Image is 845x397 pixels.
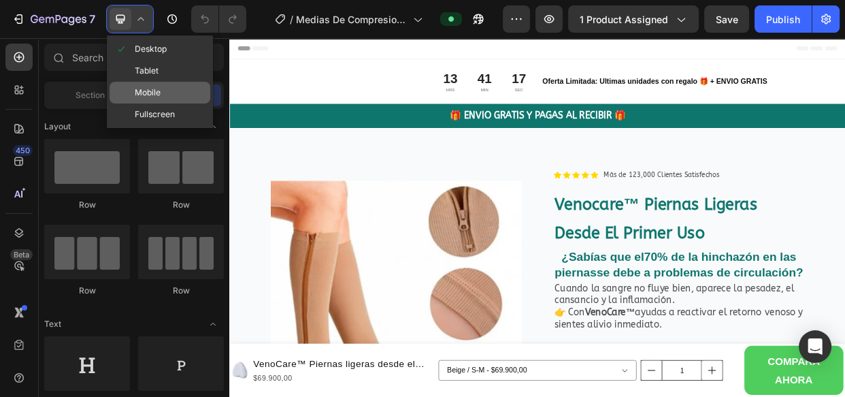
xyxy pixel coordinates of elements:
[44,199,130,211] div: Row
[328,65,347,72] p: MIN
[496,175,650,189] p: Más de 123,000 Clientes Satisfechos
[135,86,161,99] span: Mobile
[191,5,246,33] div: Undo/Redo
[296,12,408,27] span: Medias De Compresion Anti Varices Cremallera
[76,89,105,101] span: Section
[5,5,101,33] button: 7
[766,12,800,27] div: Publish
[431,281,751,319] strong: 70% de la hinchazón en las piernas
[568,5,699,33] button: 1 product assigned
[755,5,812,33] button: Publish
[374,43,393,65] div: 17
[135,64,159,78] span: Tablet
[471,356,537,371] strong: VenoCare™
[44,121,71,133] span: Layout
[431,324,761,356] p: Cuando la sangre no fluye bien, aparece la pesadez, el cansancio y la inflamación.
[580,12,668,27] span: 1 product assigned
[431,281,761,321] p: ¿Sabías que el se debe a problemas de circulación?
[1,94,815,112] p: 🎁 ENVIO GRATIS Y PAGAS AL RECIBIR 🎁
[429,200,762,279] h1: venocare™ piernas ligeras desde el primer uso
[799,330,831,363] div: Open Intercom Messenger
[138,285,224,297] div: Row
[704,5,749,33] button: Save
[283,43,302,65] div: 13
[716,14,738,25] span: Save
[138,199,224,211] div: Row
[44,285,130,297] div: Row
[13,145,33,156] div: 450
[229,38,845,397] iframe: Design area
[10,249,33,260] div: Beta
[44,318,61,330] span: Text
[328,43,347,65] div: 41
[202,313,224,335] span: Toggle open
[290,12,293,27] span: /
[135,42,167,56] span: Desktop
[374,65,393,72] p: SEC
[202,116,224,138] span: Toggle open
[89,11,95,27] p: 7
[135,108,175,121] span: Fullscreen
[414,50,815,65] p: Oferta Limitada: Ultimas unidades con regalo 🎁 + ENVIO GRATIS
[283,65,302,72] p: HRS
[431,356,761,388] p: 👉 Con ayudas a reactivar el retorno venoso y sientes alivio inmediato.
